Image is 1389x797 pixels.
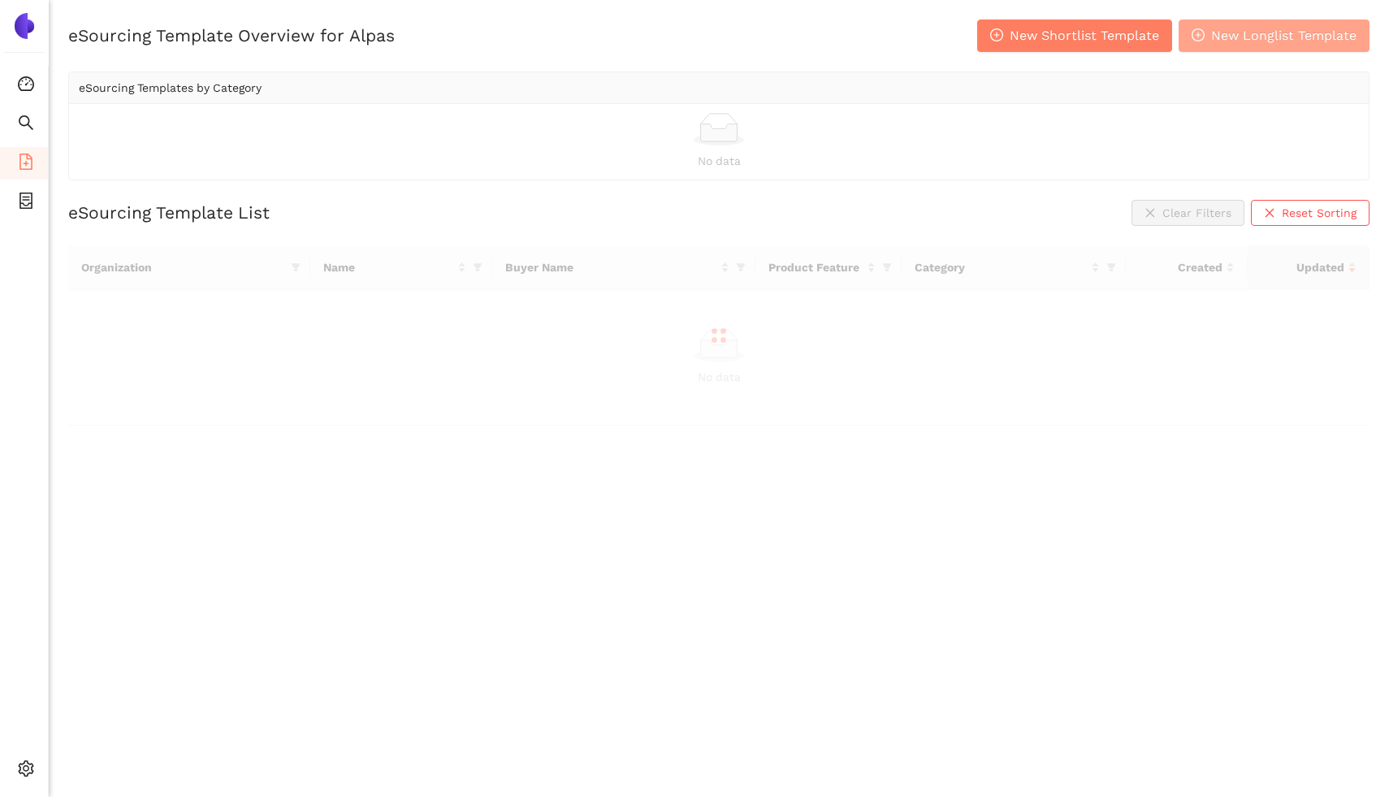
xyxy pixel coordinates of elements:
span: dashboard [18,70,34,102]
span: plus-circle [990,28,1003,44]
span: plus-circle [1192,28,1205,44]
span: container [18,187,34,219]
h2: eSourcing Template List [68,201,270,224]
span: close [1264,207,1275,220]
span: setting [18,755,34,787]
span: New Longlist Template [1211,25,1357,45]
button: closeClear Filters [1132,200,1244,226]
span: search [18,109,34,141]
span: Reset Sorting [1282,204,1357,222]
button: plus-circleNew Shortlist Template [977,19,1172,52]
div: No data [79,152,1359,170]
span: eSourcing Templates by Category [79,81,262,94]
span: New Shortlist Template [1010,25,1159,45]
img: Logo [11,13,37,39]
button: plus-circleNew Longlist Template [1179,19,1370,52]
h2: eSourcing Template Overview for Alpas [68,24,395,47]
button: closeReset Sorting [1251,200,1370,226]
span: file-add [18,148,34,180]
